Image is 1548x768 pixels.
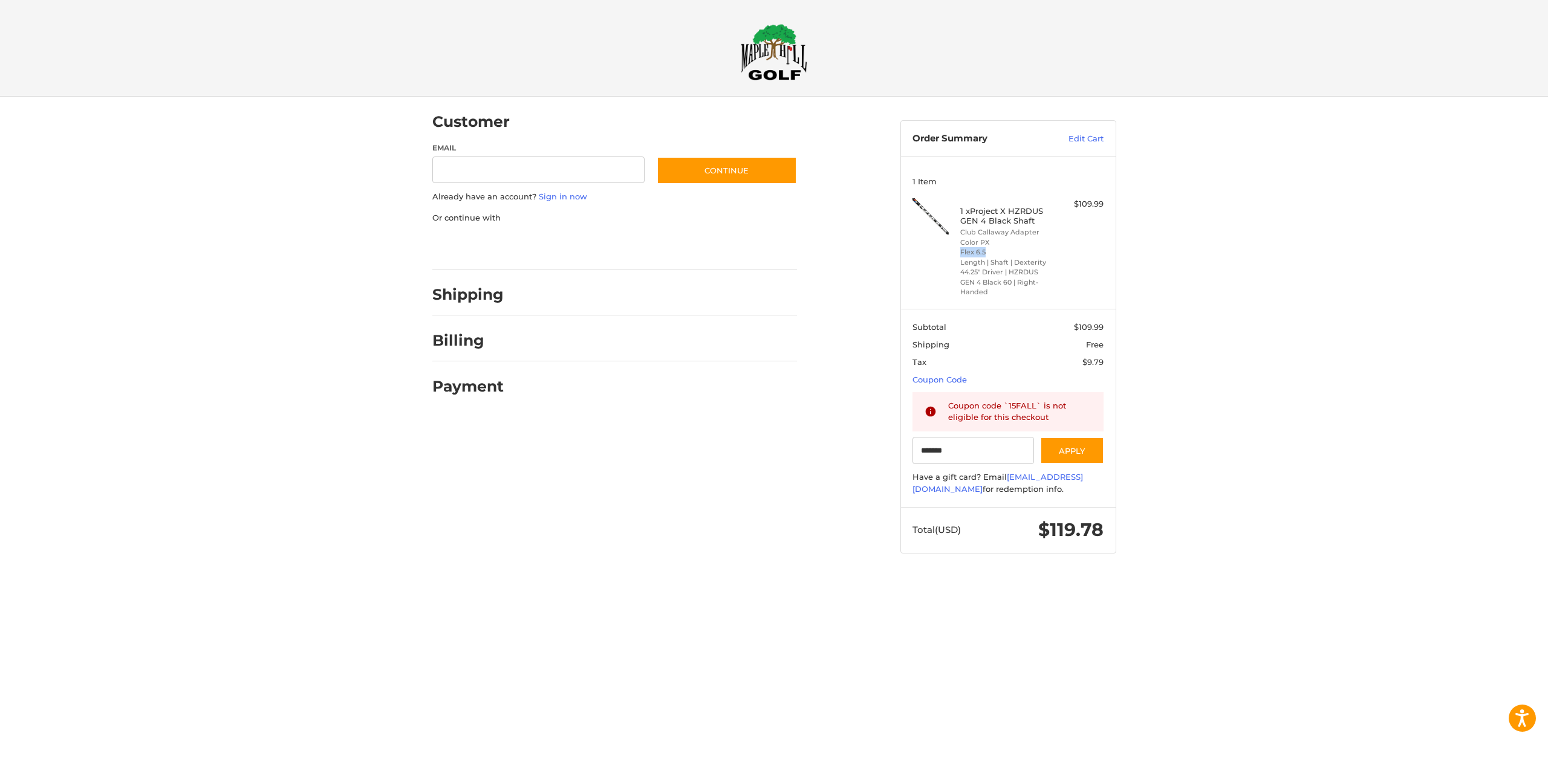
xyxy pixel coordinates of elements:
button: Continue [657,157,797,184]
span: Free [1086,340,1104,349]
a: Sign in now [539,192,587,201]
h2: Billing [432,331,503,350]
p: Already have an account? [432,191,797,203]
div: Have a gift card? Email for redemption info. [912,471,1104,495]
input: Gift Certificate or Coupon Code [912,437,1034,464]
li: Length | Shaft | Dexterity 44.25" Driver | HZRDUS GEN 4 Black 60 | Right-Handed [960,257,1053,297]
div: $109.99 [1056,198,1104,210]
span: Subtotal [912,322,946,332]
label: Email [432,143,645,153]
h3: 1 Item [912,176,1104,186]
span: $9.79 [1082,357,1104,367]
div: Coupon code `15FALL` is not eligible for this checkout [948,400,1092,424]
h3: Order Summary [912,133,1042,145]
span: Shipping [912,340,949,349]
iframe: PayPal-venmo [633,236,724,257]
span: Total (USD) [912,524,961,535]
p: Or continue with [432,212,797,224]
a: [EMAIL_ADDRESS][DOMAIN_NAME] [912,472,1083,494]
h2: Payment [432,377,504,396]
span: $119.78 [1038,518,1104,541]
iframe: PayPal-paylater [531,236,622,257]
iframe: PayPal-paypal [428,236,519,257]
img: Maple Hill Golf [741,24,807,80]
h2: Customer [432,112,510,131]
span: $109.99 [1074,322,1104,332]
button: Apply [1040,437,1104,464]
h4: 1 x Project X HZRDUS GEN 4 Black Shaft [960,206,1053,226]
a: Edit Cart [1042,133,1104,145]
span: Tax [912,357,926,367]
li: Club Callaway Adapter [960,227,1053,237]
a: Coupon Code [912,375,967,384]
li: Color PX [960,237,1053,248]
h2: Shipping [432,285,504,304]
li: Flex 6.5 [960,247,1053,257]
